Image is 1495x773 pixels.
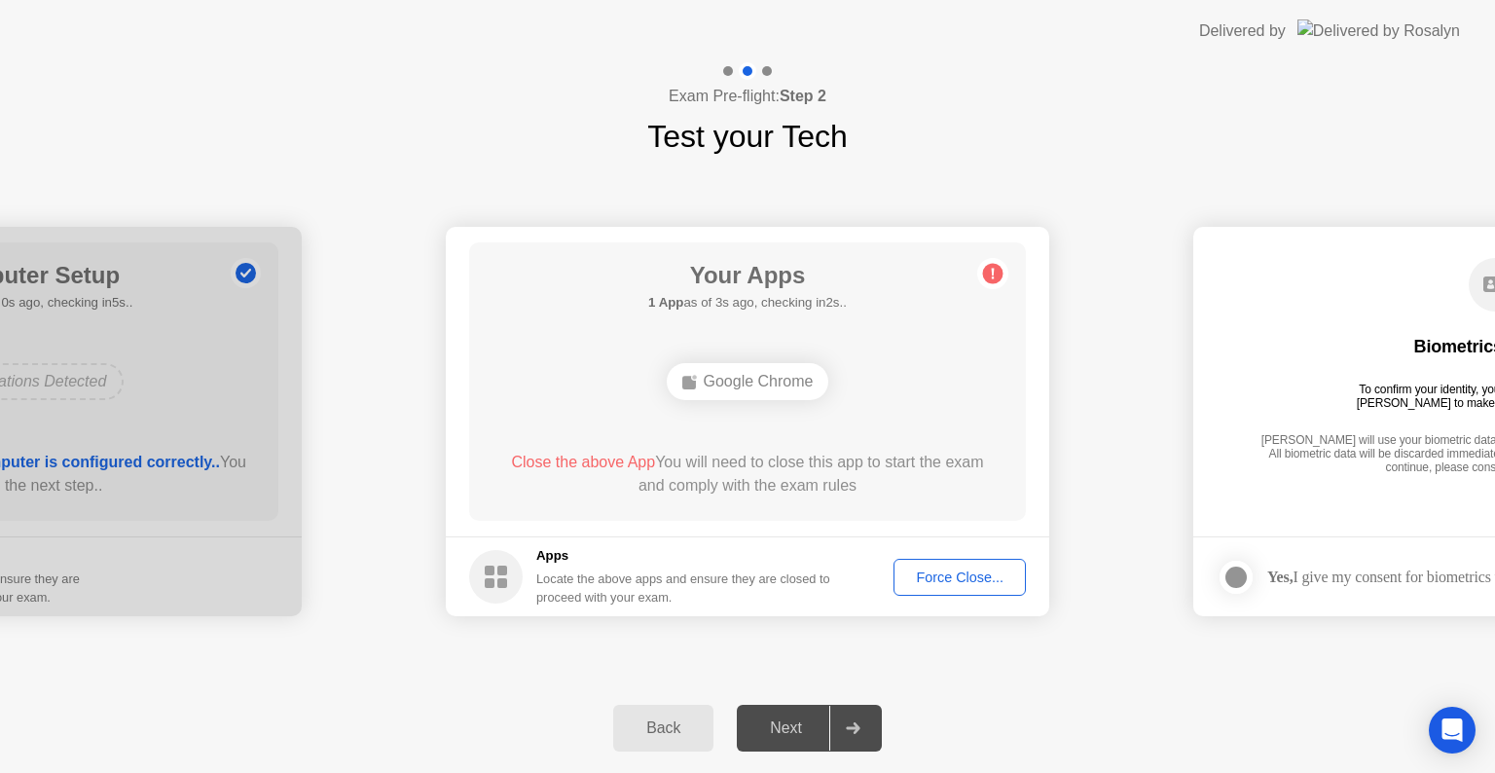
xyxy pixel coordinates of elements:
[667,363,829,400] div: Google Chrome
[1267,569,1293,585] strong: Yes,
[743,719,829,737] div: Next
[1297,19,1460,42] img: Delivered by Rosalyn
[648,293,847,313] h5: as of 3s ago, checking in2s..
[1429,707,1476,754] div: Open Intercom Messenger
[1199,19,1286,43] div: Delivered by
[647,113,848,160] h1: Test your Tech
[511,454,655,470] span: Close the above App
[648,258,847,293] h1: Your Apps
[613,705,713,752] button: Back
[497,451,999,497] div: You will need to close this app to start the exam and comply with the exam rules
[669,85,826,108] h4: Exam Pre-flight:
[619,719,708,737] div: Back
[737,705,882,752] button: Next
[536,546,831,566] h5: Apps
[648,295,683,310] b: 1 App
[900,570,1019,585] div: Force Close...
[536,570,831,607] div: Locate the above apps and ensure they are closed to proceed with your exam.
[893,559,1026,596] button: Force Close...
[780,88,826,104] b: Step 2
